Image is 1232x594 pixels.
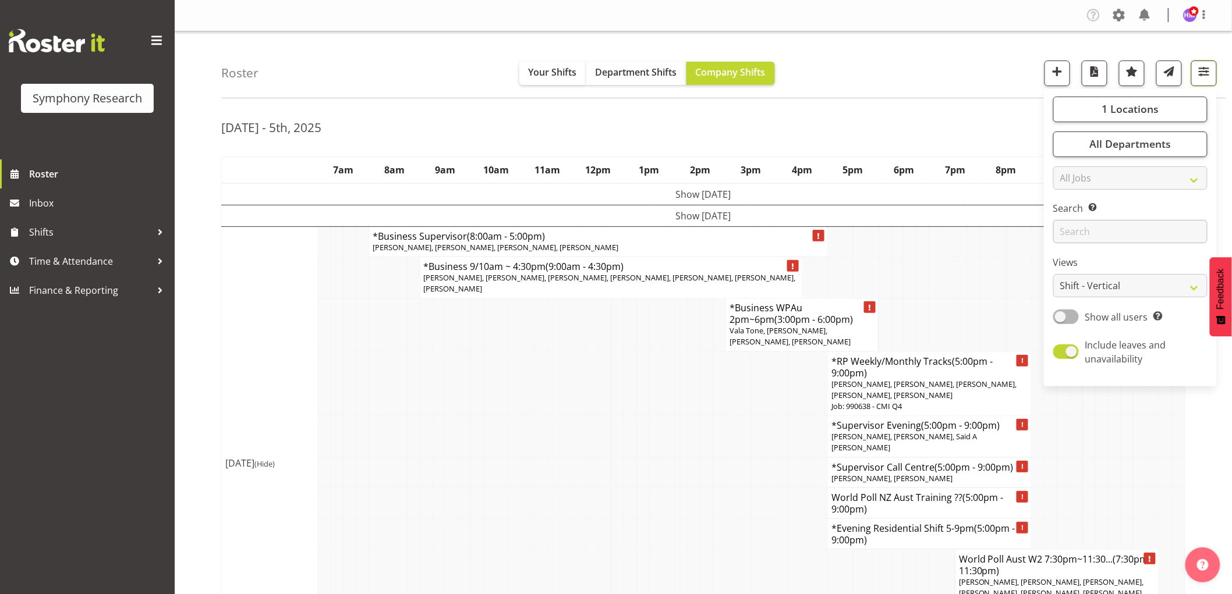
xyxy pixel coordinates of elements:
[29,252,151,270] span: Time & Attendance
[221,66,259,80] h4: Roster
[959,553,1154,577] span: (7:30pm - 11:30pm)
[221,120,321,135] h2: [DATE] - 5th, 2025
[1082,61,1107,86] button: Download a PDF of the roster according to the set date range.
[831,419,1028,431] h4: *Supervisor Evening
[675,156,726,183] th: 2pm
[831,379,1017,400] span: [PERSON_NAME], [PERSON_NAME], [PERSON_NAME], [PERSON_NAME], [PERSON_NAME]
[373,242,618,252] span: [PERSON_NAME], [PERSON_NAME], [PERSON_NAME], [PERSON_NAME]
[519,62,586,85] button: Your Shifts
[730,302,875,325] h4: *Business WPAu 2pm~6pm
[1053,255,1208,269] label: Views
[828,156,879,183] th: 5pm
[9,29,105,52] img: Rosterit website logo
[1053,131,1208,157] button: All Departments
[831,522,1015,546] span: (5:00pm - 9:00pm)
[879,156,930,183] th: 6pm
[529,66,577,79] span: Your Shifts
[522,156,573,183] th: 11am
[1216,269,1226,310] span: Feedback
[1085,311,1148,323] span: Show all users
[254,458,275,469] span: (Hide)
[934,461,1013,474] span: (5:00pm - 9:00pm)
[696,66,766,79] span: Company Shifts
[1053,220,1208,243] input: Search
[1156,61,1182,86] button: Send a list of all shifts for the selected filtered period to all rostered employees.
[1045,61,1070,86] button: Add a new shift
[831,355,993,379] span: (5:00pm - 9:00pm)
[424,272,796,294] span: [PERSON_NAME], [PERSON_NAME], [PERSON_NAME], [PERSON_NAME], [PERSON_NAME], [PERSON_NAME], [PERSON...
[467,230,545,243] span: (8:00am - 5:00pm)
[980,156,1032,183] th: 8pm
[730,325,851,347] span: Vala Tone, [PERSON_NAME], [PERSON_NAME], [PERSON_NAME]
[831,522,1028,546] h4: *Evening Residential Shift 5-9pm
[573,156,624,183] th: 12pm
[831,431,977,453] span: [PERSON_NAME], [PERSON_NAME], Said A [PERSON_NAME]
[774,313,853,326] span: (3:00pm - 6:00pm)
[1210,257,1232,336] button: Feedback - Show survey
[318,156,369,183] th: 7am
[726,156,777,183] th: 3pm
[1119,61,1145,86] button: Highlight an important date within the roster.
[424,261,799,272] h4: *Business 9/10am ~ 4:30pm
[1053,97,1208,122] button: 1 Locations
[420,156,471,183] th: 9am
[831,473,953,483] span: [PERSON_NAME], [PERSON_NAME]
[921,419,1000,432] span: (5:00pm - 9:00pm)
[29,282,151,299] span: Finance & Reporting
[1085,339,1166,365] span: Include leaves and unavailability
[1053,201,1208,215] label: Search
[33,90,142,107] div: Symphony Research
[369,156,420,183] th: 8am
[373,230,824,242] h4: *Business Supervisor
[29,194,169,212] span: Inbox
[686,62,775,85] button: Company Shifts
[1191,61,1217,86] button: Filter Shifts
[1032,156,1083,183] th: 9pm
[29,165,169,183] span: Roster
[777,156,828,183] th: 4pm
[831,355,1028,379] h4: *RP Weekly/Monthly Tracks
[471,156,522,183] th: 10am
[831,401,1028,412] p: Job: 990638 - CMI Q4
[831,461,1028,473] h4: *Supervisor Call Centre
[930,156,981,183] th: 7pm
[596,66,677,79] span: Department Shifts
[1197,559,1209,571] img: help-xxl-2.png
[831,492,1028,515] h4: World Poll NZ Aust Training ??
[1102,102,1159,116] span: 1 Locations
[1089,137,1171,151] span: All Departments
[546,260,624,273] span: (9:00am - 4:30pm)
[29,223,151,241] span: Shifts
[1183,8,1197,22] img: hitesh-makan1261.jpg
[959,553,1155,577] h4: World Poll Aust W2 7:30pm~11:30...
[222,205,1185,226] td: Show [DATE]
[831,491,1003,515] span: (5:00pm - 9:00pm)
[624,156,675,183] th: 1pm
[586,62,686,85] button: Department Shifts
[222,183,1185,205] td: Show [DATE]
